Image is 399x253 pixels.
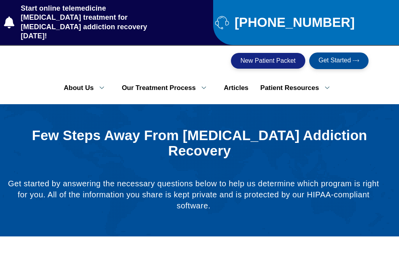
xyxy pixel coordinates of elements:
p: Get started by answering the necessary questions below to help us determine which program is righ... [8,178,379,211]
a: Our Treatment Process [116,80,218,96]
a: Patient Resources [254,80,341,96]
span: New Patient Packet [240,58,296,64]
a: [PHONE_NUMBER] [215,15,395,29]
a: Get Started [309,52,369,69]
a: About Us [58,80,116,96]
a: Start online telemedicine [MEDICAL_DATA] treatment for [MEDICAL_DATA] addiction recovery [DATE]! [4,4,166,41]
a: Articles [218,80,254,96]
h1: Few Steps Away From [MEDICAL_DATA] Addiction Recovery [28,128,371,158]
a: New Patient Packet [231,53,305,69]
span: Get Started [319,57,351,64]
span: [PHONE_NUMBER] [233,18,355,27]
span: Start online telemedicine [MEDICAL_DATA] treatment for [MEDICAL_DATA] addiction recovery [DATE]! [19,4,166,41]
